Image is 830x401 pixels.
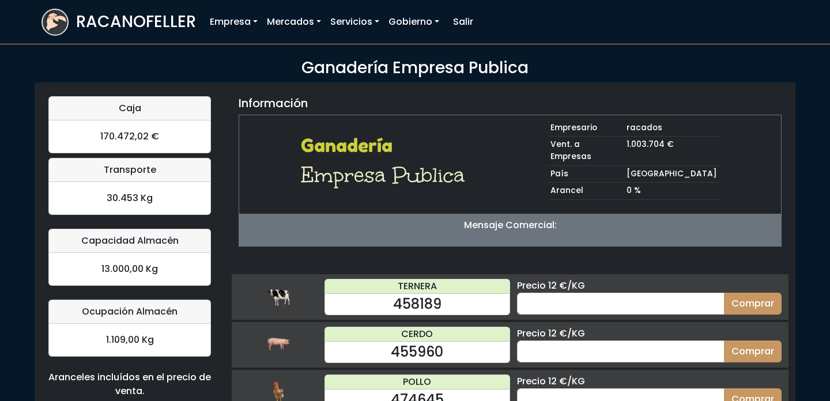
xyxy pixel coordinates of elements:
[76,12,196,32] h3: RACANOFELLER
[43,10,67,32] img: logoracarojo.png
[301,161,472,189] h1: Empresa Publica
[205,10,262,33] a: Empresa
[49,324,210,356] div: 1.109,00 Kg
[41,58,788,78] h3: Ganadería Empresa Publica
[624,165,719,183] td: [GEOGRAPHIC_DATA]
[49,253,210,285] div: 13.000,00 Kg
[49,229,210,253] div: Capacidad Almacén
[517,327,782,341] div: Precio 12 €/KG
[267,285,290,308] img: ternera.png
[517,279,782,293] div: Precio 12 €/KG
[49,182,210,214] div: 30.453 Kg
[624,183,719,200] td: 0 %
[624,120,719,137] td: racados
[41,6,196,39] a: RACANOFELLER
[548,183,624,200] td: Arancel
[49,158,210,182] div: Transporte
[724,293,782,315] button: Comprar
[239,218,781,232] p: Mensaje Comercial:
[325,375,510,389] div: POLLO
[548,137,624,165] td: Vent. a Empresas
[262,10,326,33] a: Mercados
[548,120,624,137] td: Empresario
[49,300,210,324] div: Ocupación Almacén
[548,165,624,183] td: País
[517,374,782,388] div: Precio 12 €/KG
[325,327,510,342] div: CERDO
[448,10,478,33] a: Salir
[48,370,211,398] div: Aranceles incluídos en el precio de venta.
[326,10,384,33] a: Servicios
[325,294,510,315] div: 458189
[724,341,782,362] button: Comprar
[267,333,290,356] img: cerdo.png
[49,97,210,120] div: Caja
[325,279,510,294] div: TERNERA
[384,10,444,33] a: Gobierno
[239,96,308,110] h5: Información
[624,137,719,165] td: 1.003.704 €
[301,135,472,157] h2: Ganadería
[325,342,510,362] div: 455960
[49,120,210,153] div: 170.472,02 €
